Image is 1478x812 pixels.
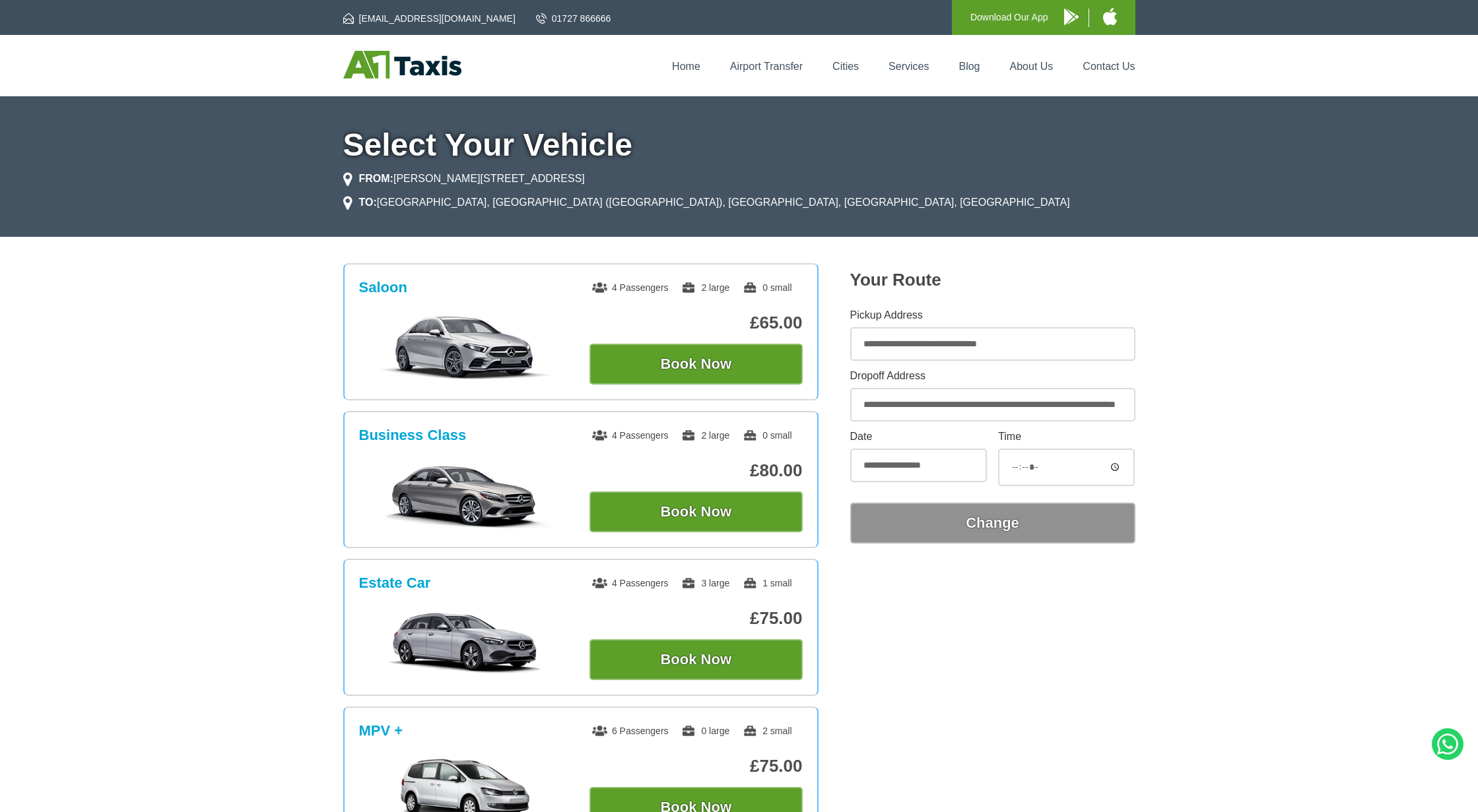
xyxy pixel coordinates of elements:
button: Book Now [589,344,803,385]
strong: FROM: [359,173,393,184]
span: 2 large [681,282,729,293]
h3: Estate Car [359,575,431,592]
label: Date [850,431,987,442]
p: £75.00 [589,608,803,629]
label: Time [998,431,1135,442]
a: Blog [958,61,980,72]
li: [PERSON_NAME][STREET_ADDRESS] [343,171,585,187]
label: Dropoff Address [850,371,1135,381]
p: Download Our App [970,9,1048,26]
button: Change [850,503,1135,544]
span: 2 large [681,430,729,441]
a: Contact Us [1083,61,1135,72]
strong: TO: [359,197,377,208]
span: 4 Passengers [592,430,669,441]
p: £80.00 [589,460,803,481]
a: About Us [1010,61,1054,72]
img: A1 Taxis St Albans LTD [343,51,461,78]
h3: Saloon [359,279,407,296]
a: Airport Transfer [730,61,803,72]
img: Business Class [366,462,564,528]
span: 3 large [681,578,729,588]
img: A1 Taxis iPhone App [1103,8,1117,25]
span: 0 large [681,726,729,736]
span: 4 Passengers [592,282,669,293]
img: Saloon [366,315,564,381]
h3: Business Class [359,427,467,444]
h3: MPV + [359,722,403,739]
a: [EMAIL_ADDRESS][DOMAIN_NAME] [343,12,516,25]
span: 0 small [743,430,791,441]
a: 01727 866666 [536,12,611,25]
a: Services [889,61,929,72]
span: 6 Passengers [592,726,669,736]
label: Pickup Address [850,310,1135,321]
button: Book Now [589,639,803,680]
img: A1 Taxis Android App [1064,9,1079,25]
h2: Your Route [850,270,1135,290]
p: £65.00 [589,313,803,333]
img: Estate Car [366,610,564,676]
button: Book Now [589,491,803,532]
span: 1 small [743,578,791,588]
h1: Select Your Vehicle [343,129,1135,161]
span: 4 Passengers [592,578,669,588]
span: 2 small [743,726,791,736]
a: Home [672,61,700,72]
span: 0 small [743,282,791,293]
a: Cities [832,61,859,72]
li: [GEOGRAPHIC_DATA], [GEOGRAPHIC_DATA] ([GEOGRAPHIC_DATA]), [GEOGRAPHIC_DATA], [GEOGRAPHIC_DATA], [... [343,195,1070,210]
p: £75.00 [589,756,803,776]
